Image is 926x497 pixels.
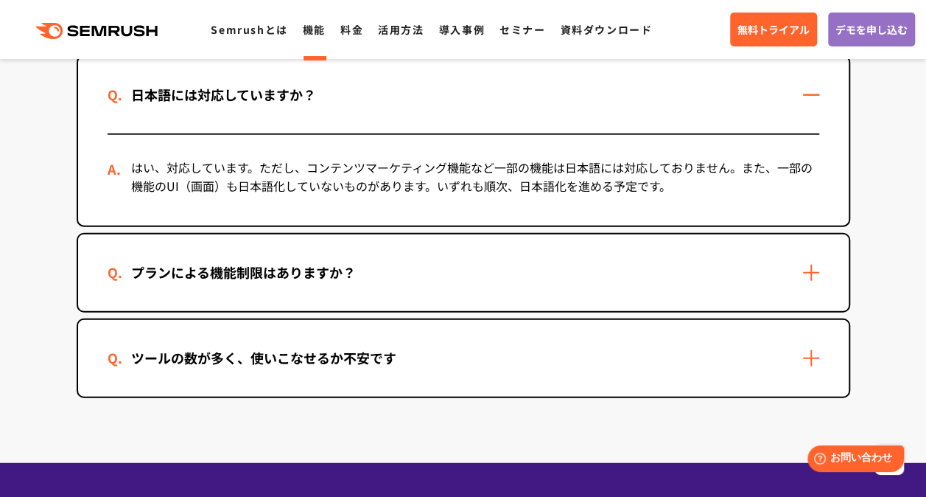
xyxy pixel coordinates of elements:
a: 料金 [340,22,363,37]
a: Semrushとは [211,22,287,37]
a: デモを申し込む [828,13,915,46]
div: 日本語には対応していますか？ [108,84,340,105]
iframe: Help widget launcher [795,439,910,481]
a: 導入事例 [439,22,485,37]
a: 機能 [303,22,326,37]
a: 活用方法 [378,22,424,37]
div: はい、対応しています。ただし、コンテンツマーケティング機能など一部の機能は日本語には対応しておりません。また、一部の機能のUI（画面）も日本語化していないものがあります。いずれも順次、日本語化を... [108,135,819,226]
a: 無料トライアル [730,13,817,46]
span: デモを申し込む [835,21,908,38]
div: ツールの数が多く、使いこなせるか不安です [108,347,420,369]
a: 資料ダウンロード [560,22,652,37]
span: 無料トライアル [737,21,810,38]
div: プランによる機能制限はありますか？ [108,262,379,283]
a: セミナー [499,22,545,37]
